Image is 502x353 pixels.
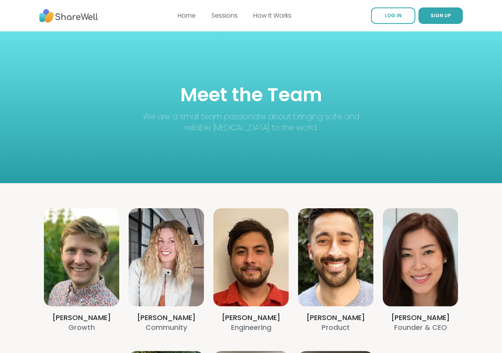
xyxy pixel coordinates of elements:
[178,11,196,20] a: Home
[211,11,238,20] a: Sessions
[132,111,370,133] p: We are a small team passionate about bringing safe and reliable [MEDICAL_DATA] to the world.
[253,11,291,20] a: How It Works
[385,12,402,19] span: LOG IN
[431,12,451,19] span: SIGN UP
[418,7,463,24] button: SIGN UP
[371,7,415,24] a: LOG IN
[132,82,370,108] h1: Meet the Team
[39,5,98,27] img: ShareWell Nav Logo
